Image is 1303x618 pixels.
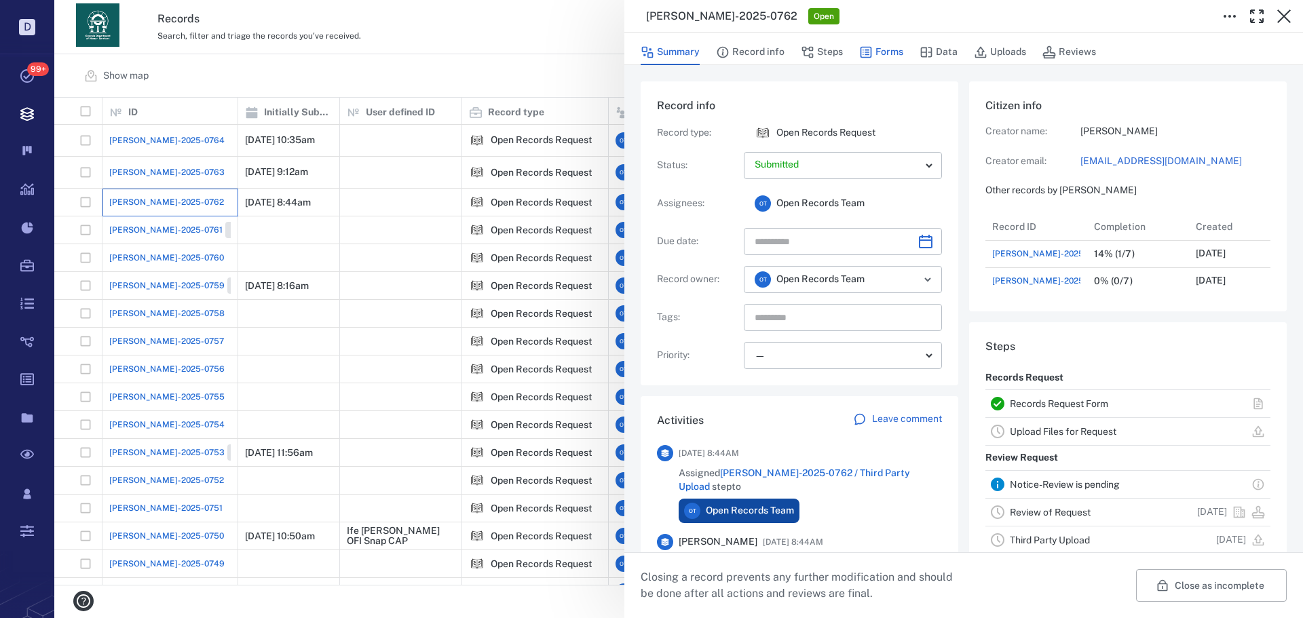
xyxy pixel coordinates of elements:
button: Steps [801,39,843,65]
a: Review of Request [1010,507,1091,518]
button: Open [918,270,937,289]
p: Other records by [PERSON_NAME] [985,184,1270,197]
p: Leave comment [872,412,942,426]
p: Due date : [657,235,738,248]
button: Reviews [1042,39,1096,65]
p: Records Request [985,366,1063,390]
span: Assigned step to [679,467,942,493]
div: Completion [1087,213,1189,240]
a: [PERSON_NAME]-2025-0761 [992,273,1146,289]
button: Uploads [974,39,1026,65]
a: Upload Files for Request [1010,426,1116,437]
div: 0% (0/7) [1094,276,1133,286]
p: [PERSON_NAME] [1080,125,1270,138]
a: Third Party Upload [1010,535,1090,545]
div: Record ID [992,208,1036,246]
div: 14% (1/7) [1094,249,1135,259]
p: [DATE] [1197,505,1227,519]
span: 99+ [27,62,49,76]
p: [DATE] [1196,274,1226,288]
div: — [755,348,920,364]
a: [EMAIL_ADDRESS][DOMAIN_NAME] [1080,155,1270,168]
h3: [PERSON_NAME]-2025-0762 [646,8,797,24]
div: Record ID [985,213,1087,240]
span: [PERSON_NAME] [679,535,757,549]
button: Choose date [912,228,939,255]
button: Record info [716,39,785,65]
button: Close [1270,3,1298,30]
span: Open Records Team [776,197,865,210]
p: Creator email: [985,155,1080,168]
button: Forms [859,39,903,65]
div: Created [1196,208,1232,246]
span: [DATE] 8:44AM [763,534,823,550]
p: [DATE] [1196,247,1226,260]
a: Leave comment [853,412,942,429]
div: Completion [1094,208,1146,246]
span: [DATE] 8:44AM [679,445,739,461]
div: O T [755,195,771,212]
p: Record type : [657,126,738,140]
div: Citizen infoCreator name:[PERSON_NAME]Creator email:[EMAIL_ADDRESS][DOMAIN_NAME]Other records by ... [969,81,1287,322]
p: Closing a record prevents any further modification and should be done after all actions and revie... [641,569,964,602]
h6: Record info [657,98,942,114]
button: Summary [641,39,700,65]
p: D [19,19,35,35]
h6: Activities [657,412,704,429]
div: O T [684,503,700,519]
p: Creator name: [985,125,1080,138]
span: Open [811,11,837,22]
p: Submitted [755,158,920,172]
div: Created [1189,213,1291,240]
div: O T [755,271,771,288]
div: Record infoRecord type:icon Open Records RequestOpen Records RequestStatus:Assignees:OTOpen Recor... [641,81,958,396]
img: icon Open Records Request [755,125,771,141]
h6: Citizen info [985,98,1270,114]
h6: Steps [985,339,1270,355]
a: Notice-Review is pending [1010,479,1120,490]
p: Tags : [657,311,738,324]
p: [DATE] [1216,533,1246,547]
a: Records Request Form [1010,398,1108,409]
button: Close as incomplete [1136,569,1287,602]
span: Help [31,9,58,22]
button: Data [920,39,958,65]
div: Open Records Request [755,125,771,141]
p: Record owner : [657,273,738,286]
a: [PERSON_NAME]-2025-0762 / Third Party Upload [679,467,910,492]
a: [PERSON_NAME]-2025-0762 [992,248,1107,260]
p: Assignees : [657,197,738,210]
span: [PERSON_NAME]-2025-0761 [992,275,1106,287]
span: Open Records Team [706,504,794,518]
p: Review Request [985,446,1058,470]
p: Open Records Request [776,126,875,140]
button: Toggle Fullscreen [1243,3,1270,30]
p: Priority : [657,349,738,362]
span: Open Records Team [776,273,865,286]
p: Status : [657,159,738,172]
button: Toggle to Edit Boxes [1216,3,1243,30]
